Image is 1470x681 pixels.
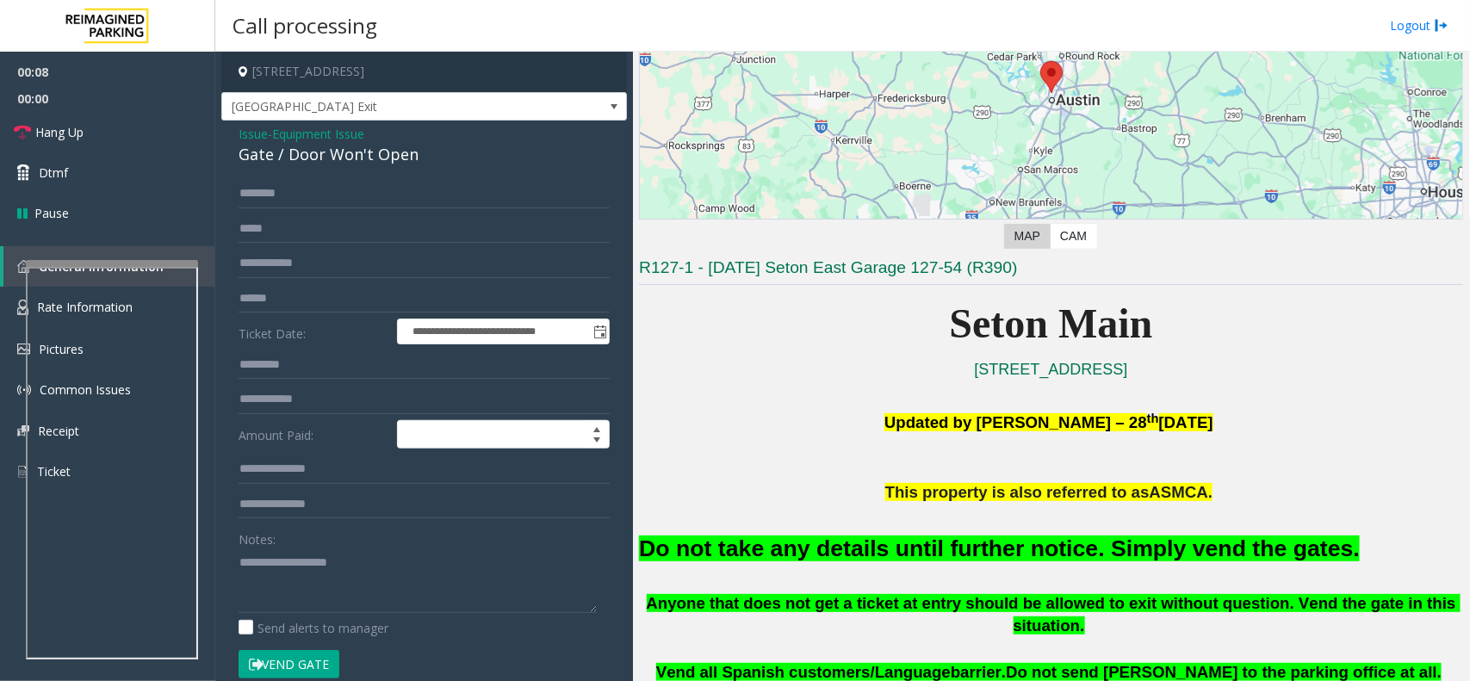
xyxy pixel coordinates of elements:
img: 'icon' [17,383,31,397]
label: Notes: [239,524,276,548]
img: logout [1435,16,1448,34]
div: Gate / Door Won't Open [239,143,610,166]
h3: R127-1 - [DATE] Seton East Garage 127-54 (R390) [639,257,1463,285]
a: Logout [1390,16,1448,34]
span: [DATE] [1159,413,1213,431]
span: Pause [34,204,69,222]
span: th [1147,412,1159,425]
font: Do not take any details until further notice. Simply vend the gates. [639,536,1360,561]
img: 'icon' [17,300,28,315]
span: Equipment Issue [272,125,364,143]
a: General Information [3,246,215,287]
button: Vend Gate [239,650,339,679]
span: Do not send [PERSON_NAME] to the parking office at all. [1006,663,1442,681]
h4: [STREET_ADDRESS] [221,52,627,92]
h3: Call processing [224,4,386,46]
label: Ticket Date: [234,319,393,344]
label: Map [1004,224,1051,249]
span: Issue [239,125,268,143]
a: [STREET_ADDRESS] [975,361,1128,378]
span: barrier. [951,663,1006,681]
span: This property is also referred to as [885,483,1150,501]
span: Toggle popup [590,319,609,344]
img: 'icon' [17,425,29,436]
span: Hang Up [35,123,84,141]
span: [GEOGRAPHIC_DATA] Exit [222,93,545,121]
span: Vend all Spanish customers/Language [656,663,951,681]
span: - [268,126,364,142]
span: Decrease value [585,435,609,449]
label: CAM [1050,224,1097,249]
label: Send alerts to manager [239,619,388,637]
span: Dtmf [39,164,68,182]
div: 1201 West 38th Street, Austin, TX [1040,61,1063,93]
label: Amount Paid: [234,420,393,449]
img: 'icon' [17,464,28,480]
span: Anyone that does not get a ticket at entry should be allowed to exit without question. Vend the g... [647,594,1461,635]
img: 'icon' [17,260,30,273]
span: Updated by [PERSON_NAME] – 28 [884,413,1147,431]
img: 'icon' [17,344,30,355]
span: Increase value [585,421,609,435]
span: Seton Main [950,300,1153,346]
span: General Information [39,258,164,275]
span: ASMCA. [1150,483,1213,501]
